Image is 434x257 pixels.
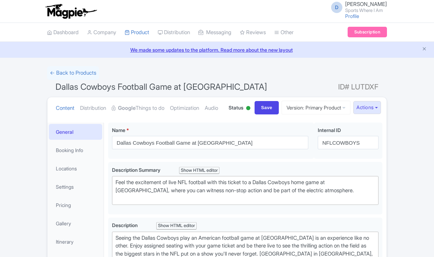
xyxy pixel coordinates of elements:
a: Booking Info [49,142,102,158]
small: Sports Where I Am [345,8,387,13]
div: Show HTML editor [156,222,197,230]
a: Company [87,23,116,42]
span: Dallas Cowboys Football Game at [GEOGRAPHIC_DATA] [55,82,267,92]
a: Dashboard [47,23,79,42]
a: D [PERSON_NAME] Sports Where I Am [327,1,387,13]
span: [PERSON_NAME] [345,1,387,7]
a: Other [274,23,294,42]
a: We made some updates to the platform. Read more about the new layout [4,46,430,54]
a: Gallery [49,215,102,231]
a: Pricing [49,197,102,213]
span: Internal ID [318,127,341,133]
a: Reviews [240,23,266,42]
a: Audio [205,97,218,119]
a: Subscription [348,27,387,37]
button: Actions [353,101,381,114]
a: Product [125,23,149,42]
a: Messaging [198,23,231,42]
a: Content [56,97,74,119]
span: Description Summary [112,167,162,173]
button: Close announcement [422,45,427,54]
a: Distribution [80,97,106,119]
div: Feel the excitement of live NFL football with this ticket to a Dallas Cowboys home game at [GEOGR... [116,178,375,202]
a: GoogleThings to do [112,97,164,119]
a: ← Back to Products [47,66,99,80]
a: Itinerary [49,234,102,250]
a: Optimization [170,97,199,119]
a: General [49,124,102,140]
span: D [331,2,342,13]
span: Status [229,104,243,111]
a: Locations [49,161,102,176]
div: Active [245,103,252,114]
strong: Google [118,104,136,112]
span: ID# LUTDXF [338,80,379,94]
a: Distribution [158,23,190,42]
span: Name [112,127,125,133]
img: logo-ab69f6fb50320c5b225c76a69d11143b.png [44,4,98,19]
div: Show HTML editor [179,167,219,174]
a: Settings [49,179,102,195]
input: Save [255,101,279,114]
a: Profile [345,13,359,19]
a: Version: Primary Product [282,101,350,114]
span: Description [112,222,139,228]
